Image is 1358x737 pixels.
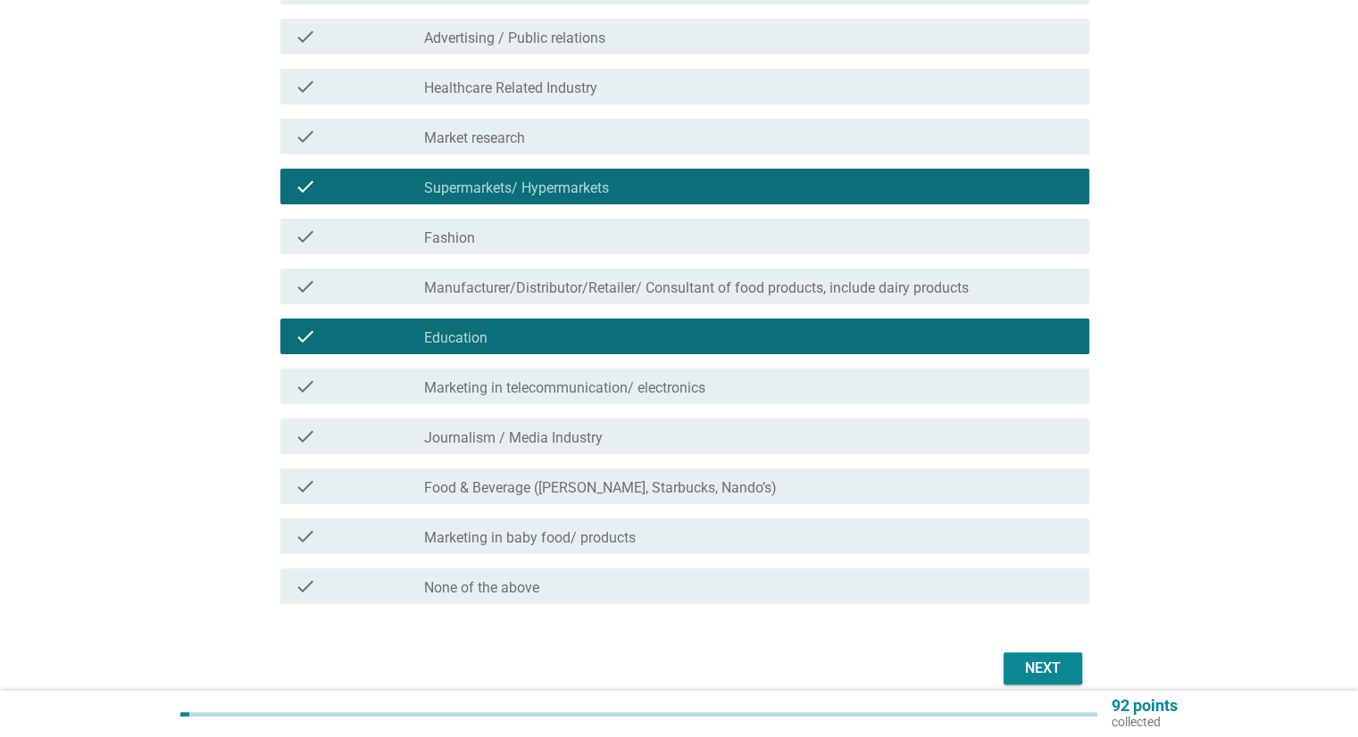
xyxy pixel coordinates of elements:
i: check [295,476,316,497]
i: check [295,226,316,247]
label: Food & Beverage ([PERSON_NAME], Starbucks, Nando’s) [424,479,777,497]
label: Market research [424,129,525,147]
i: check [295,276,316,297]
label: Healthcare Related Industry [424,79,597,97]
p: 92 points [1112,698,1178,714]
i: check [295,526,316,547]
i: check [295,576,316,597]
button: Next [1004,652,1082,684]
label: Supermarkets/ Hypermarkets [424,179,609,197]
p: collected [1112,714,1178,730]
i: check [295,326,316,347]
i: check [295,426,316,447]
label: None of the above [424,579,539,597]
i: check [295,376,316,397]
i: check [295,26,316,47]
label: Marketing in telecommunication/ electronics [424,379,705,397]
label: Manufacturer/Distributor/Retailer/ Consultant of food products, include dairy products [424,279,969,297]
label: Fashion [424,229,475,247]
div: Next [1018,658,1068,679]
label: Advertising / Public relations [424,29,605,47]
label: Education [424,329,487,347]
i: check [295,176,316,197]
i: check [295,126,316,147]
label: Journalism / Media Industry [424,429,603,447]
label: Marketing in baby food/ products [424,529,636,547]
i: check [295,76,316,97]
